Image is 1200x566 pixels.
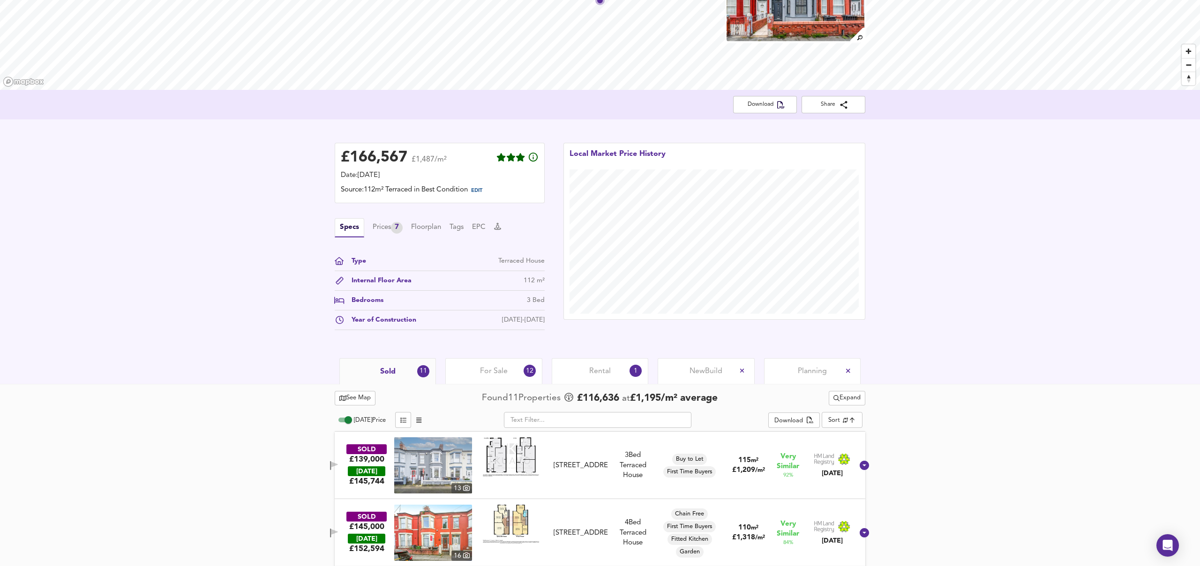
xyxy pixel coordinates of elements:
div: 4 Bed Terraced House [612,518,654,548]
span: 84 % [783,539,793,546]
div: 12 [524,365,536,377]
div: Terraced House [498,256,545,266]
span: Chain Free [671,510,708,518]
button: Floorplan [411,222,441,233]
div: 18 Elm Drive, L21 4NA [550,528,612,538]
button: Share [802,96,865,113]
div: [DATE] [814,536,850,545]
span: 92 % [783,471,793,479]
svg: Show Details [859,460,870,471]
div: split button [768,412,819,428]
div: 3 Bed [527,295,545,305]
div: Sort [822,412,862,428]
button: Download [768,412,819,428]
div: Garden [676,546,704,558]
div: SOLD£139,000 [DATE]£145,744property thumbnail 13 Floorplan[STREET_ADDRESS]3Bed Terraced HouseBuy ... [335,432,865,499]
div: Date: [DATE] [341,170,539,181]
span: EDIT [471,188,482,193]
div: Source: 112m² Terraced in Best Condition [341,185,539,197]
img: Floorplan [483,505,539,543]
span: £ 145,744 [349,476,384,486]
span: m² [751,525,758,531]
input: Text Filter... [504,412,691,428]
img: Land Registry [814,453,850,465]
div: [STREET_ADDRESS] [554,528,608,538]
div: 7 [391,222,403,234]
div: 1 [630,365,642,377]
div: 13 [451,483,472,493]
div: Open Intercom Messenger [1156,534,1179,557]
div: [DATE]-[DATE] [502,315,545,325]
div: 16 [451,551,472,561]
img: property thumbnail [394,437,472,493]
div: [DATE] [348,466,385,476]
button: Specs [335,218,364,237]
div: £145,000 [349,522,384,532]
button: See Map [335,391,375,405]
span: £ 1,318 [732,534,765,541]
div: 28 Elm Drive, L21 4NA [550,461,612,470]
div: First Time Buyers [663,466,716,478]
img: property thumbnail [394,505,472,561]
div: Chain Free [671,508,708,520]
span: First Time Buyers [663,468,716,476]
button: EPC [472,222,486,233]
button: Expand [829,391,865,405]
img: Land Registry [814,521,850,533]
button: Download [733,96,797,113]
span: Zoom out [1182,59,1195,72]
span: New Build [690,366,722,376]
a: property thumbnail 16 [394,505,472,561]
span: Buy to Let [672,455,707,463]
div: First Time Buyers [663,521,716,532]
div: [DATE] [814,469,850,478]
div: Bedrooms [344,295,383,305]
span: at [622,394,630,403]
span: £ 116,636 [577,391,619,405]
span: Fitted Kitchen [667,535,712,544]
button: Zoom in [1182,44,1195,58]
div: SOLD [346,512,387,522]
div: £139,000 [349,454,384,464]
span: Sold [380,367,396,377]
div: 11 [417,365,429,377]
div: Prices [373,222,403,234]
img: search [849,26,865,43]
div: Type [344,256,366,266]
div: split button [829,391,865,405]
span: Rental [589,366,611,376]
div: 3 Bed Terraced House [612,450,654,480]
span: See Map [339,393,371,404]
svg: Show Details [859,527,870,538]
div: Buy to Let [672,454,707,465]
div: Fitted Kitchen [667,534,712,545]
div: Year of Construction [344,315,416,325]
span: [DATE] Price [354,417,386,423]
span: Download [741,100,789,110]
button: Tags [450,222,464,233]
span: £ 1,195 / m² average [630,393,718,403]
span: Very Similar [777,519,799,539]
span: Very Similar [777,452,799,471]
span: First Time Buyers [663,522,716,531]
span: / m² [755,535,765,541]
span: Expand [833,393,861,404]
div: Local Market Price History [570,149,666,169]
div: 112 m² [524,276,545,286]
button: Reset bearing to north [1182,72,1195,85]
div: [DATE] [348,534,385,544]
button: Zoom out [1182,58,1195,72]
div: Sort [828,416,840,425]
span: Garden [676,548,704,556]
span: 115 [738,457,751,464]
span: £ 1,209 [732,467,765,474]
span: £ 152,594 [349,544,384,554]
span: For Sale [480,366,508,376]
span: Share [809,100,858,110]
div: £ 166,567 [341,151,407,165]
a: Mapbox homepage [3,76,44,87]
div: SOLD [346,444,387,454]
button: Prices7 [373,222,403,234]
div: [STREET_ADDRESS] [554,461,608,470]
